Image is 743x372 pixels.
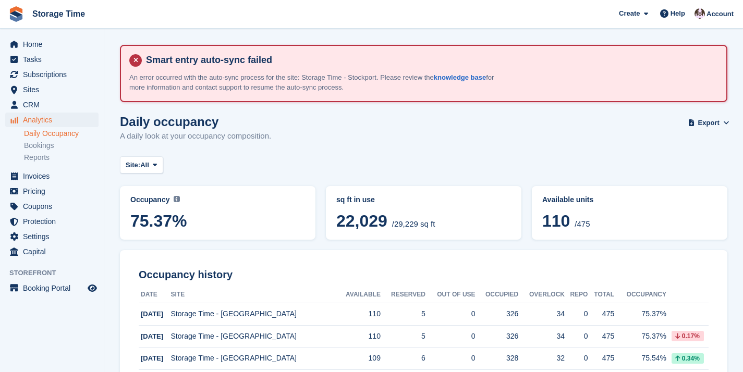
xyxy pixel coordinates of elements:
[575,219,590,228] span: /475
[28,5,89,22] a: Storage Time
[695,8,705,19] img: Saeed
[518,287,565,303] th: Overlock
[23,82,86,97] span: Sites
[86,282,99,294] a: Preview store
[425,287,476,303] th: Out of Use
[23,244,86,259] span: Capital
[671,8,685,19] span: Help
[565,353,588,364] div: 0
[23,184,86,199] span: Pricing
[130,212,305,230] span: 75.37%
[476,331,519,342] div: 326
[170,287,335,303] th: Site
[476,308,519,319] div: 326
[542,212,570,230] span: 110
[335,325,381,348] td: 110
[565,308,588,319] div: 0
[614,287,666,303] th: Occupancy
[23,97,86,112] span: CRM
[614,325,666,348] td: 75.37%
[335,287,381,303] th: Available
[139,269,709,281] h2: Occupancy history
[672,331,704,341] div: 0.17%
[336,195,375,204] span: sq ft in use
[434,73,486,81] a: knowledge base
[170,348,335,370] td: Storage Time - [GEOGRAPHIC_DATA]
[614,303,666,326] td: 75.37%
[565,287,588,303] th: Repo
[23,214,86,229] span: Protection
[23,281,86,295] span: Booking Portal
[5,82,99,97] a: menu
[23,67,86,82] span: Subscriptions
[5,184,99,199] a: menu
[141,332,163,340] span: [DATE]
[5,281,99,295] a: menu
[565,331,588,342] div: 0
[120,156,163,173] button: Site: All
[141,310,163,318] span: [DATE]
[120,115,271,129] h1: Daily occupancy
[518,353,565,364] div: 32
[5,67,99,82] a: menu
[336,194,511,205] abbr: Current breakdown of %{unit} occupied
[392,219,435,228] span: /29,229 sq ft
[170,303,335,326] td: Storage Time - [GEOGRAPHIC_DATA]
[129,72,494,93] p: An error occurred with the auto-sync process for the site: Storage Time - Stockport. Please revie...
[9,268,104,278] span: Storefront
[5,52,99,67] a: menu
[5,214,99,229] a: menu
[23,113,86,127] span: Analytics
[381,287,425,303] th: Reserved
[5,229,99,244] a: menu
[335,348,381,370] td: 109
[23,52,86,67] span: Tasks
[707,9,734,19] span: Account
[336,212,387,230] span: 22,029
[5,169,99,183] a: menu
[120,130,271,142] p: A daily look at your occupancy composition.
[588,325,614,348] td: 475
[5,37,99,52] a: menu
[619,8,640,19] span: Create
[24,153,99,163] a: Reports
[24,129,99,139] a: Daily Occupancy
[23,199,86,214] span: Coupons
[698,118,720,128] span: Export
[335,303,381,326] td: 110
[588,303,614,326] td: 475
[588,287,614,303] th: Total
[381,325,425,348] td: 5
[381,303,425,326] td: 5
[24,141,99,151] a: Bookings
[425,303,476,326] td: 0
[425,325,476,348] td: 0
[140,160,149,170] span: All
[23,37,86,52] span: Home
[5,244,99,259] a: menu
[5,97,99,112] a: menu
[126,160,140,170] span: Site:
[170,325,335,348] td: Storage Time - [GEOGRAPHIC_DATA]
[518,308,565,319] div: 34
[8,6,24,22] img: stora-icon-8386f47178a22dfd0bd8f6a31ec36ba5ce8667c1dd55bd0f319d3a0aa187defe.svg
[476,353,519,364] div: 328
[142,54,718,66] h4: Smart entry auto-sync failed
[425,348,476,370] td: 0
[5,199,99,214] a: menu
[23,169,86,183] span: Invoices
[542,194,717,205] abbr: Current percentage of units occupied or overlocked
[518,331,565,342] div: 34
[614,348,666,370] td: 75.54%
[588,348,614,370] td: 475
[174,196,180,202] img: icon-info-grey-7440780725fd019a000dd9b08b2336e03edf1995a4989e88bcd33f0948082b44.svg
[381,348,425,370] td: 6
[130,194,305,205] abbr: Current percentage of sq ft occupied
[139,287,170,303] th: Date
[690,115,727,132] button: Export
[5,113,99,127] a: menu
[23,229,86,244] span: Settings
[476,287,519,303] th: Occupied
[542,195,593,204] span: Available units
[672,353,704,364] div: 0.34%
